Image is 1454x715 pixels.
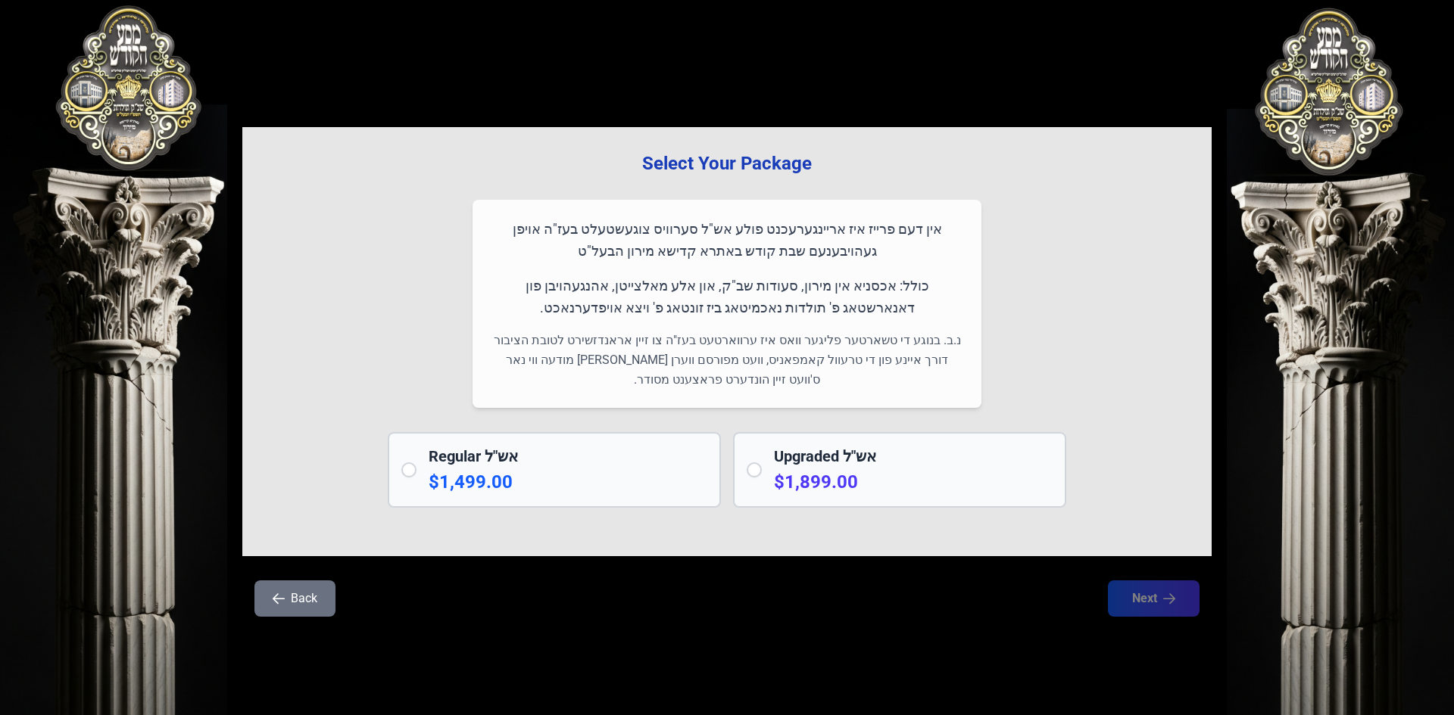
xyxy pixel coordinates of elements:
p: $1,499.00 [429,470,707,494]
h3: Select Your Package [267,151,1187,176]
p: $1,899.00 [774,470,1053,494]
p: אין דעם פרייז איז אריינגערעכנט פולע אש"ל סערוויס צוגעשטעלט בעז"ה אויפן געהויבענעם שבת קודש באתרא ... [491,218,963,263]
button: Next [1108,580,1200,617]
p: כולל: אכסניא אין מירון, סעודות שב"ק, און אלע מאלצייטן, אהנגעהויבן פון דאנארשטאג פ' תולדות נאכמיטא... [491,275,963,319]
h2: Upgraded אש"ל [774,446,1053,467]
button: Back [254,580,335,617]
p: נ.ב. בנוגע די טשארטער פליגער וואס איז ערווארטעט בעז"ה צו זיין אראנדזשירט לטובת הציבור דורך איינע ... [491,331,963,390]
h2: Regular אש"ל [429,446,707,467]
